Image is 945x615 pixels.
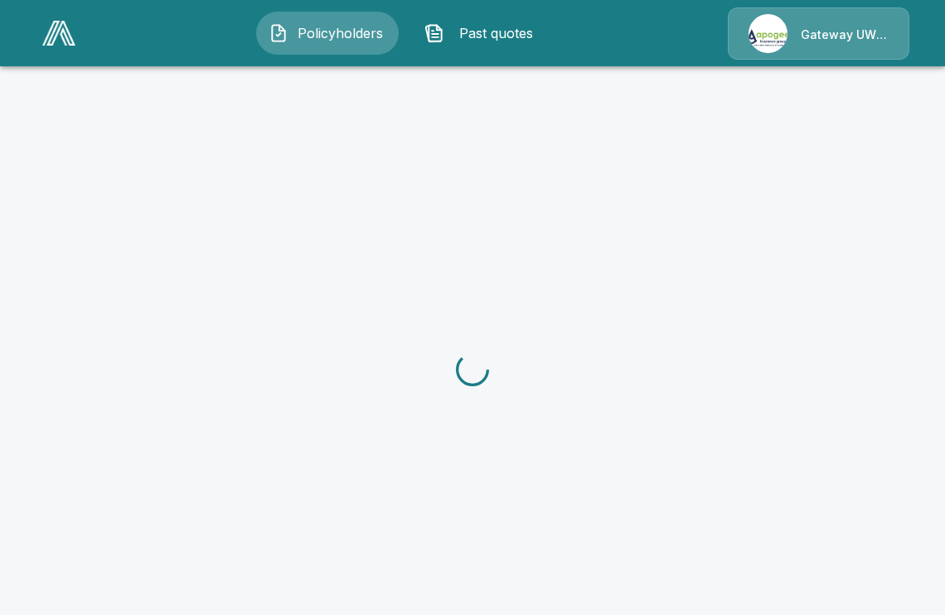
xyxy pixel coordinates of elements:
span: Policyholders [295,23,386,43]
img: AA Logo [42,21,75,46]
button: Policyholders IconPolicyholders [256,12,399,55]
img: Policyholders Icon [269,23,288,43]
span: Past quotes [451,23,542,43]
img: Past quotes Icon [424,23,444,43]
button: Past quotes IconPast quotes [412,12,555,55]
